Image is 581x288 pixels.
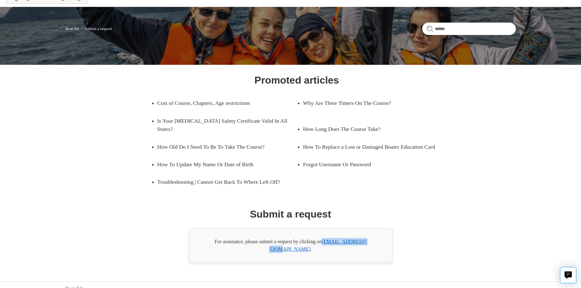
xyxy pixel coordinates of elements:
div: For assistance, please submit a request by clicking on . [189,228,392,263]
a: How To Update My Name Or Date of Birth [157,156,288,173]
a: How To Replace a Lost or Damaged Boater Education Card [303,138,443,156]
a: Cost of Course, Chapters, Age restrictions [157,94,288,112]
a: Troubleshooting | Cannot Get Back To Where Left Off? [157,173,297,191]
li: Submit a request [80,26,112,31]
li: Boat-Ed [65,26,80,31]
a: Forgot Username Or Password [303,156,433,173]
h1: Submit a request [250,207,331,222]
a: How Long Does The Course Take? [303,120,433,138]
a: Boat-Ed [65,26,79,31]
a: Why Are There Timers On The Course? [303,94,433,112]
a: Is Your [MEDICAL_DATA] Safety Certificate Valid In All States? [157,112,297,138]
button: Live chat [560,267,576,283]
a: How Old Do I Need To Be To Take The Course? [157,138,288,156]
input: Search [422,23,516,35]
h1: Promoted articles [254,73,339,88]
